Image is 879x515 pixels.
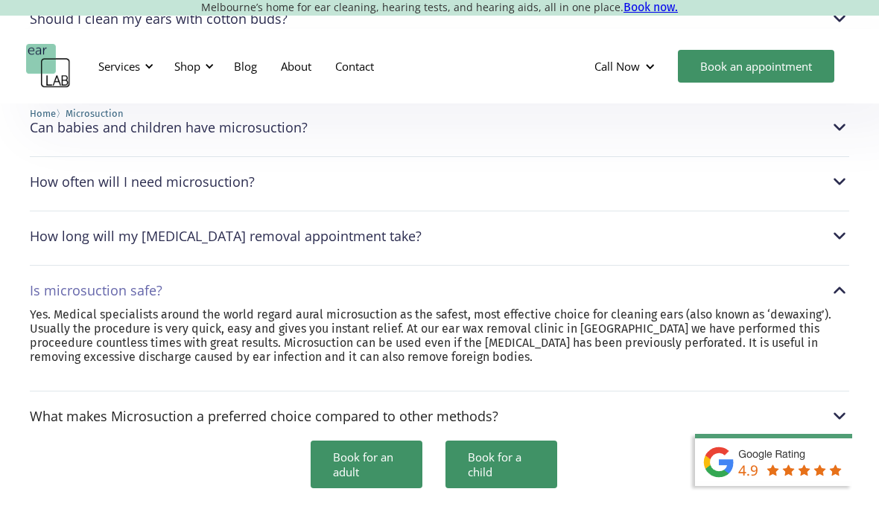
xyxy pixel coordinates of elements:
[30,174,255,189] div: How often will I need microsuction?
[30,11,288,26] div: Should I clean my ears with cotton buds?
[583,44,670,89] div: Call Now
[222,45,269,88] a: Blog
[165,44,218,89] div: Shop
[30,226,849,246] div: How long will my [MEDICAL_DATA] removal appointment take?How long will my earwax removal appointm...
[445,441,557,488] a: Book for a child
[30,228,422,243] div: How long will my [MEDICAL_DATA] removal appointment take?
[30,120,308,135] div: Can babies and children have microsuction?
[174,59,200,74] div: Shop
[830,406,849,426] img: What makes Microsuction a preferred choice compared to other methods?
[30,409,498,423] div: What makes Microsuction a preferred choice compared to other methods?
[66,106,124,120] a: Microsuction
[830,226,849,246] img: How long will my earwax removal appointment take?
[66,108,124,119] span: Microsuction
[30,307,849,365] p: Yes. Medical specialists around the world regard aural microsuction as the safest, most effective...
[30,307,849,380] nav: Is microsuction safe?Is microsuction safe?
[269,45,323,88] a: About
[30,106,56,120] a: Home
[98,59,140,74] div: Services
[830,9,849,28] img: Should I clean my ears with cotton buds?
[30,108,56,119] span: Home
[830,281,849,300] img: Is microsuction safe?
[678,50,834,83] a: Book an appointment
[30,106,66,121] li: 〉
[89,44,158,89] div: Services
[323,45,386,88] a: Contact
[26,44,71,89] a: home
[30,9,849,28] div: Should I clean my ears with cotton buds?Should I clean my ears with cotton buds?
[594,59,640,74] div: Call Now
[30,172,849,191] div: How often will I need microsuction?How often will I need microsuction?
[311,441,422,488] a: Book for an adult
[30,281,849,300] div: Is microsuction safe?Is microsuction safe?
[30,283,162,298] div: Is microsuction safe?
[30,406,849,426] div: What makes Microsuction a preferred choice compared to other methods?What makes Microsuction a pr...
[830,172,849,191] img: How often will I need microsuction?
